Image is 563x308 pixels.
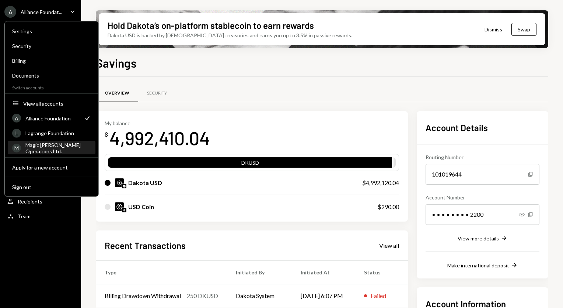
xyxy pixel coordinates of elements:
a: MMagic [PERSON_NAME] Operations Ltd. [8,141,95,154]
div: • • • • • • • • 2200 [426,204,539,225]
img: USDC [115,202,124,211]
button: Dismiss [475,21,511,38]
td: Dakota System [227,284,292,308]
th: Type [96,260,227,284]
a: Recipients [4,195,77,208]
div: 101019644 [426,164,539,185]
a: LLagrange Foundation [8,126,95,140]
div: $ [105,131,108,138]
div: $290.00 [378,202,399,211]
button: View all accounts [8,97,95,110]
div: A [12,114,21,123]
th: Initiated At [292,260,355,284]
th: Initiated By [227,260,292,284]
div: L [12,129,21,137]
button: View more details [458,235,508,243]
div: Alliance Foundat... [21,9,62,15]
h2: Recent Transactions [105,239,186,251]
div: View more details [458,235,499,242]
div: DKUSD [108,159,392,169]
h1: Savings [96,55,137,70]
div: Security [147,90,167,96]
img: DKUSD [115,178,124,187]
a: Security [138,84,176,103]
td: [DATE] 6:07 PM [292,284,355,308]
div: Recipients [18,198,42,205]
h2: Account Details [426,122,539,134]
a: Documents [8,69,95,82]
div: Magic [PERSON_NAME] Operations Ltd. [25,141,91,154]
div: Account Number [426,194,539,201]
button: Make international deposit [447,261,518,270]
div: $4,992,120.04 [362,178,399,187]
div: View all [379,242,399,249]
div: Dakota USD [128,178,162,187]
div: Team [18,213,31,219]
div: Sign out [12,184,91,190]
button: Sign out [8,181,95,194]
button: Swap [511,23,536,36]
div: A [4,6,16,18]
div: Dakota USD is backed by [DEMOGRAPHIC_DATA] treasuries and earns you up to 3.5% in passive rewards. [108,31,352,39]
a: Settings [8,24,95,38]
div: Alliance Foundation [25,115,79,121]
div: Settings [12,28,91,34]
div: Apply for a new account [12,164,91,170]
button: Apply for a new account [8,161,95,174]
th: Status [355,260,408,284]
div: Hold Dakota’s on-platform stablecoin to earn rewards [108,19,314,31]
div: Billing [12,58,91,64]
a: Billing [8,54,95,67]
a: Security [8,39,95,52]
div: Security [12,43,91,49]
div: 4,992,410.04 [109,126,210,150]
a: Overview [96,84,138,103]
a: View all [379,241,399,249]
img: base-mainnet [122,184,126,188]
div: Documents [12,72,91,79]
div: Lagrange Foundation [25,130,91,136]
div: My balance [105,120,210,126]
div: 250 DKUSD [187,291,218,300]
div: View all accounts [23,100,91,106]
div: Failed [371,291,386,300]
div: Billing Drawdown Withdrawal [105,291,181,300]
a: Team [4,209,77,223]
div: M [12,143,21,152]
div: USD Coin [128,202,154,211]
div: Switch accounts [5,83,98,90]
div: Routing Number [426,153,539,161]
div: Make international deposit [447,262,509,268]
img: ethereum-mainnet [122,208,126,212]
div: Overview [105,90,129,96]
